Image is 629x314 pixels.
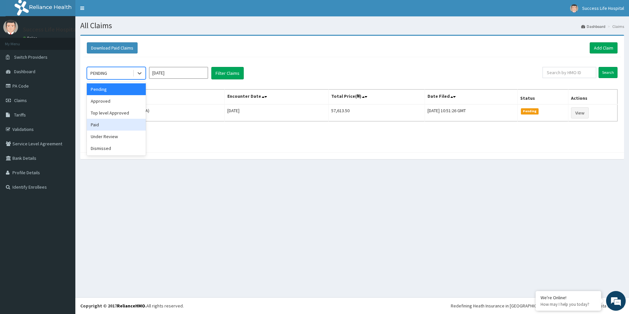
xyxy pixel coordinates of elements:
[14,69,35,74] span: Dashboard
[521,108,539,114] span: Pending
[87,42,138,53] button: Download Paid Claims
[571,107,589,118] a: View
[3,20,18,34] img: User Image
[14,112,26,118] span: Tariffs
[90,70,107,76] div: PENDING
[599,67,618,78] input: Search
[75,297,629,314] footer: All rights reserved.
[451,303,624,309] div: Redefining Heath Insurance in [GEOGRAPHIC_DATA] using Telemedicine and Data Science!
[541,295,596,301] div: We're Online!
[425,90,517,105] th: Date Filed
[211,67,244,79] button: Filter Claims
[425,104,517,121] td: [DATE] 10:51:26 GMT
[582,5,624,11] span: Success Life Hospital
[87,95,146,107] div: Approved
[329,90,425,105] th: Total Price(₦)
[14,54,48,60] span: Switch Providers
[23,27,78,32] p: Success Life Hospital
[225,104,329,121] td: [DATE]
[87,104,225,121] td: [PERSON_NAME] (PEE/10085/A)
[570,4,578,12] img: User Image
[543,67,596,78] input: Search by HMO ID
[590,42,618,53] a: Add Claim
[329,104,425,121] td: 57,613.50
[517,90,568,105] th: Status
[87,83,146,95] div: Pending
[87,107,146,119] div: Top level Approved
[568,90,618,105] th: Actions
[225,90,329,105] th: Encounter Date
[117,303,145,309] a: RelianceHMO
[80,303,146,309] strong: Copyright © 2017 .
[23,36,39,40] a: Online
[14,97,27,103] span: Claims
[87,90,225,105] th: Name
[87,131,146,142] div: Under Review
[541,302,596,307] p: How may I help you today?
[581,24,605,29] a: Dashboard
[80,21,624,30] h1: All Claims
[606,24,624,29] li: Claims
[87,119,146,131] div: Paid
[87,142,146,154] div: Dismissed
[149,67,208,79] input: Select Month and Year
